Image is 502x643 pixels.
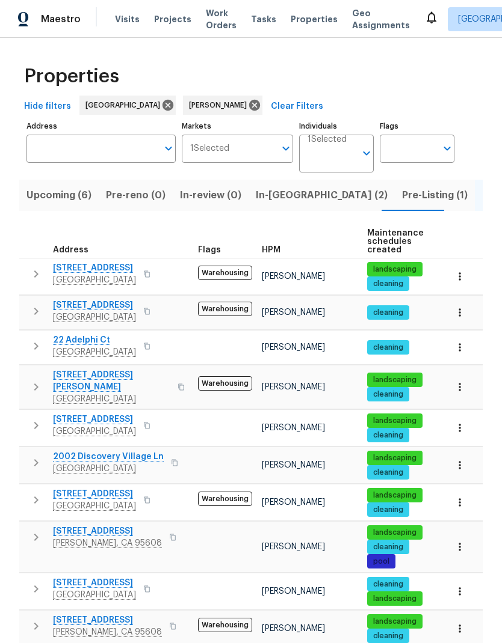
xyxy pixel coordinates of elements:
[24,99,71,114] span: Hide filters
[190,144,229,154] span: 1 Selected
[368,617,421,627] span: landscaping
[368,430,408,440] span: cleaning
[262,461,325,469] span: [PERSON_NAME]
[19,96,76,118] button: Hide filters
[262,543,325,551] span: [PERSON_NAME]
[160,140,177,157] button: Open
[358,145,375,162] button: Open
[262,624,325,633] span: [PERSON_NAME]
[262,424,325,432] span: [PERSON_NAME]
[368,594,421,604] span: landscaping
[180,187,241,204] span: In-review (0)
[262,383,325,391] span: [PERSON_NAME]
[271,99,323,114] span: Clear Filters
[262,246,280,254] span: HPM
[368,279,408,289] span: cleaning
[368,389,408,400] span: cleaning
[198,618,252,632] span: Warehousing
[352,7,410,31] span: Geo Assignments
[154,13,191,25] span: Projects
[262,343,325,352] span: [PERSON_NAME]
[79,96,176,115] div: [GEOGRAPHIC_DATA]
[24,70,119,82] span: Properties
[368,556,394,567] span: pool
[368,375,421,385] span: landscaping
[53,246,88,254] span: Address
[368,453,421,463] span: landscaping
[198,266,252,280] span: Warehousing
[26,187,91,204] span: Upcoming (6)
[198,492,252,506] span: Warehousing
[368,631,408,641] span: cleaning
[266,96,328,118] button: Clear Filters
[198,302,252,316] span: Warehousing
[256,187,388,204] span: In-[GEOGRAPHIC_DATA] (2)
[183,96,262,115] div: [PERSON_NAME]
[262,272,325,281] span: [PERSON_NAME]
[262,308,325,317] span: [PERSON_NAME]
[85,99,165,111] span: [GEOGRAPHIC_DATA]
[251,15,276,23] span: Tasks
[439,140,456,157] button: Open
[402,187,468,204] span: Pre-Listing (1)
[198,246,221,254] span: Flags
[368,528,421,538] span: landscaping
[189,99,252,111] span: [PERSON_NAME]
[368,343,408,353] span: cleaning
[368,308,408,318] span: cleaning
[367,229,424,254] span: Maintenance schedules created
[26,123,176,130] label: Address
[368,542,408,552] span: cleaning
[308,135,347,145] span: 1 Selected
[206,7,237,31] span: Work Orders
[115,13,140,25] span: Visits
[182,123,294,130] label: Markets
[262,498,325,507] span: [PERSON_NAME]
[368,490,421,501] span: landscaping
[106,187,166,204] span: Pre-reno (0)
[41,13,81,25] span: Maestro
[262,587,325,596] span: [PERSON_NAME]
[291,13,338,25] span: Properties
[368,579,408,590] span: cleaning
[368,505,408,515] span: cleaning
[368,416,421,426] span: landscaping
[380,123,454,130] label: Flags
[368,264,421,275] span: landscaping
[368,468,408,478] span: cleaning
[277,140,294,157] button: Open
[299,123,374,130] label: Individuals
[198,376,252,391] span: Warehousing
